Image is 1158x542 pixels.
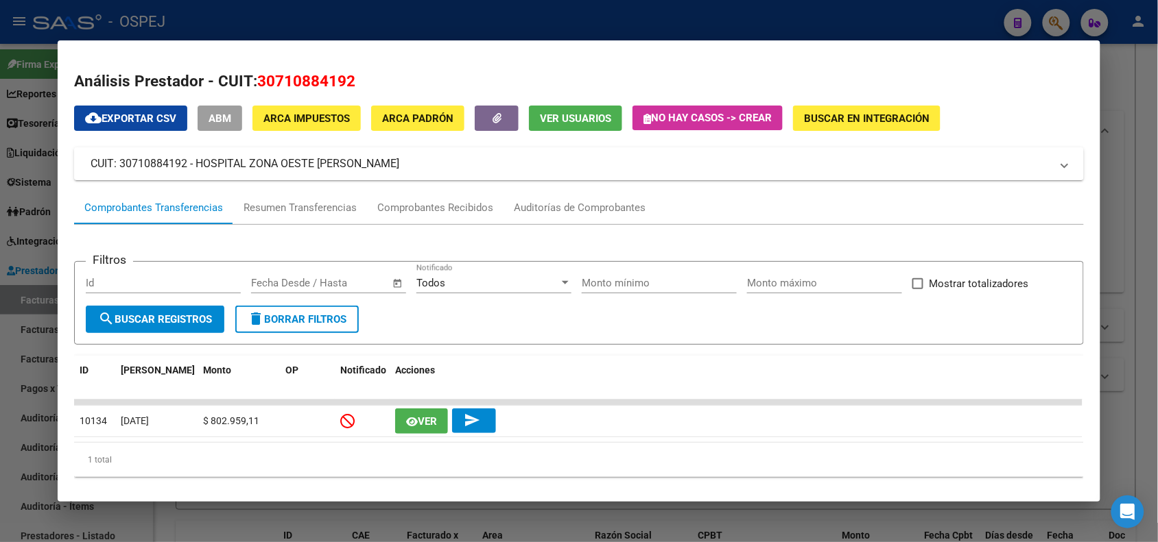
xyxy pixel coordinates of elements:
button: Open calendar [390,275,405,291]
button: Buscar Registros [86,306,224,333]
mat-icon: send [464,412,480,428]
span: OP [285,365,298,375]
h3: Filtros [86,251,133,269]
button: No hay casos -> Crear [633,106,783,130]
mat-expansion-panel-header: CUIT: 30710884192 - HOSPITAL ZONA OESTE [PERSON_NAME] [74,147,1083,180]
span: Todos [416,277,445,289]
span: Buscar en Integración [804,112,930,125]
span: Ver Usuarios [540,112,611,125]
button: ARCA Padrón [371,106,464,131]
datatable-header-cell: OP [280,356,335,401]
button: Exportar CSV [74,106,187,131]
button: ABM [198,106,242,131]
span: Ver [418,415,437,428]
datatable-header-cell: Acciones [390,356,1083,401]
mat-panel-title: CUIT: 30710884192 - HOSPITAL ZONA OESTE [PERSON_NAME] [91,156,1050,172]
mat-icon: delete [248,310,264,327]
div: 1 total [74,443,1083,477]
button: Ver Usuarios [529,106,622,131]
span: Monto [203,365,231,375]
button: Borrar Filtros [235,306,359,333]
span: ID [80,365,88,375]
span: Notificado [340,365,386,375]
span: Borrar Filtros [248,313,346,325]
mat-icon: cloud_download [85,110,102,126]
span: Exportar CSV [85,112,176,125]
button: Ver [395,408,448,434]
span: 30710884192 [257,72,355,90]
datatable-header-cell: ID [74,356,115,401]
datatable-header-cell: Monto [198,356,280,401]
span: Mostrar totalizadores [929,275,1028,292]
button: Buscar en Integración [793,106,941,131]
span: ARCA Impuestos [263,112,350,125]
span: No hay casos -> Crear [643,112,772,124]
span: ARCA Padrón [382,112,453,125]
button: ARCA Impuestos [252,106,361,131]
div: Auditorías de Comprobantes [514,200,646,216]
div: Comprobantes Transferencias [84,200,223,216]
span: Acciones [395,365,435,375]
h2: Análisis Prestador - CUIT: [74,70,1083,93]
span: [PERSON_NAME] [121,365,195,375]
span: 10134 [80,415,107,426]
div: Open Intercom Messenger [1111,495,1144,528]
span: ABM [209,112,231,125]
input: Start date [251,277,296,289]
span: [DATE] [121,415,149,426]
mat-icon: search [98,310,115,327]
span: $ 802.959,11 [203,415,259,426]
input: End date [308,277,375,289]
datatable-header-cell: Fecha T. [115,356,198,401]
span: Buscar Registros [98,313,212,325]
div: Resumen Transferencias [244,200,357,216]
div: Comprobantes Recibidos [377,200,493,216]
datatable-header-cell: Notificado [335,356,390,401]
